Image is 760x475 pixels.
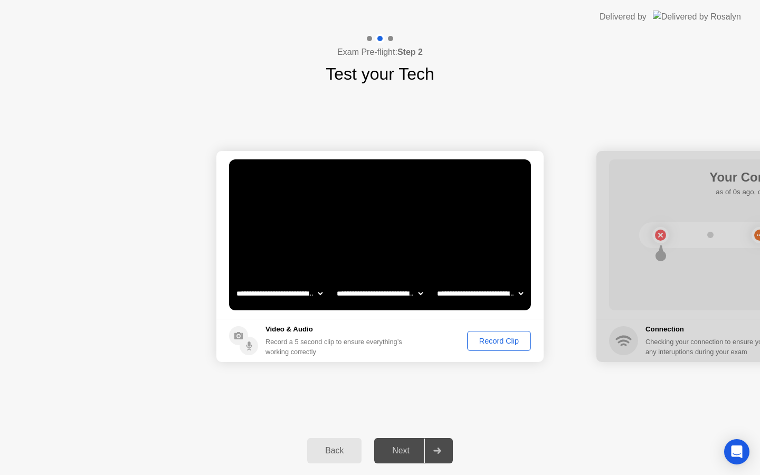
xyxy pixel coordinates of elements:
[335,283,425,304] select: Available speakers
[310,446,358,455] div: Back
[374,438,453,463] button: Next
[337,46,423,59] h4: Exam Pre-flight:
[653,11,741,23] img: Delivered by Rosalyn
[435,283,525,304] select: Available microphones
[307,438,362,463] button: Back
[724,439,749,464] div: Open Intercom Messenger
[397,47,423,56] b: Step 2
[265,337,406,357] div: Record a 5 second clip to ensure everything’s working correctly
[471,337,527,345] div: Record Clip
[467,331,531,351] button: Record Clip
[600,11,647,23] div: Delivered by
[326,61,434,87] h1: Test your Tech
[377,446,424,455] div: Next
[234,283,325,304] select: Available cameras
[265,324,406,335] h5: Video & Audio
